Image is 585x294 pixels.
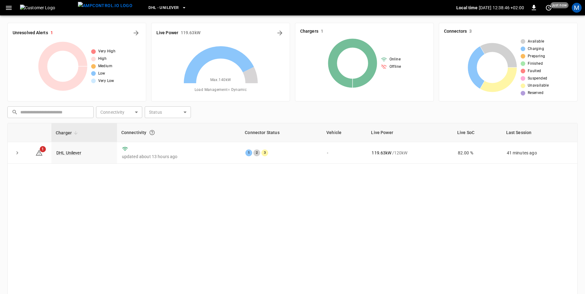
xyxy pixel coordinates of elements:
[13,148,22,157] button: expand row
[56,129,80,137] span: Charger
[528,83,549,89] span: Unavailable
[528,90,543,96] span: Reserved
[98,71,105,77] span: Low
[502,142,577,164] td: 41 minutes ago
[528,46,544,52] span: Charging
[98,78,114,84] span: Very Low
[456,5,478,11] p: Local time
[528,68,541,74] span: Faulted
[245,149,252,156] div: 1
[544,3,554,13] button: set refresh interval
[372,150,391,156] p: 119.63 kW
[98,63,112,69] span: Medium
[528,76,547,82] span: Suspended
[20,5,75,11] img: Customer Logo
[572,3,582,13] div: profile-icon
[156,30,178,36] h6: Live Power
[389,64,401,70] span: Offline
[122,153,236,160] p: updated about 13 hours ago
[367,123,453,142] th: Live Power
[146,2,189,14] button: DHL - Unilever
[469,28,472,35] h6: 3
[275,28,285,38] button: Energy Overview
[528,53,545,59] span: Preparing
[181,30,200,36] h6: 119.63 kW
[261,149,268,156] div: 3
[389,56,401,63] span: Online
[98,48,116,55] span: Very High
[321,28,323,35] h6: 1
[253,149,260,156] div: 2
[479,5,524,11] p: [DATE] 12:38:46 +02:00
[300,28,318,35] h6: Chargers
[453,142,502,164] td: 82.00 %
[56,150,81,155] a: DHL Unilever
[322,123,367,142] th: Vehicle
[528,61,543,67] span: Finished
[528,39,544,45] span: Available
[240,123,322,142] th: Connector Status
[148,4,179,11] span: DHL - Unilever
[40,146,46,152] span: 1
[453,123,502,142] th: Live SoC
[502,123,577,142] th: Last Session
[78,2,132,10] img: ampcontrol.io logo
[50,30,53,36] h6: 1
[13,30,48,36] h6: Unresolved Alerts
[195,87,247,93] span: Load Management = Dynamic
[444,28,467,35] h6: Connectors
[98,56,107,62] span: High
[322,142,367,164] td: -
[372,150,448,156] div: / 120 kW
[121,127,236,138] div: Connectivity
[35,150,43,155] a: 1
[210,77,231,83] span: Max. 140 kW
[147,127,158,138] button: Connection between the charger and our software.
[551,2,569,8] span: just now
[131,28,141,38] button: All Alerts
